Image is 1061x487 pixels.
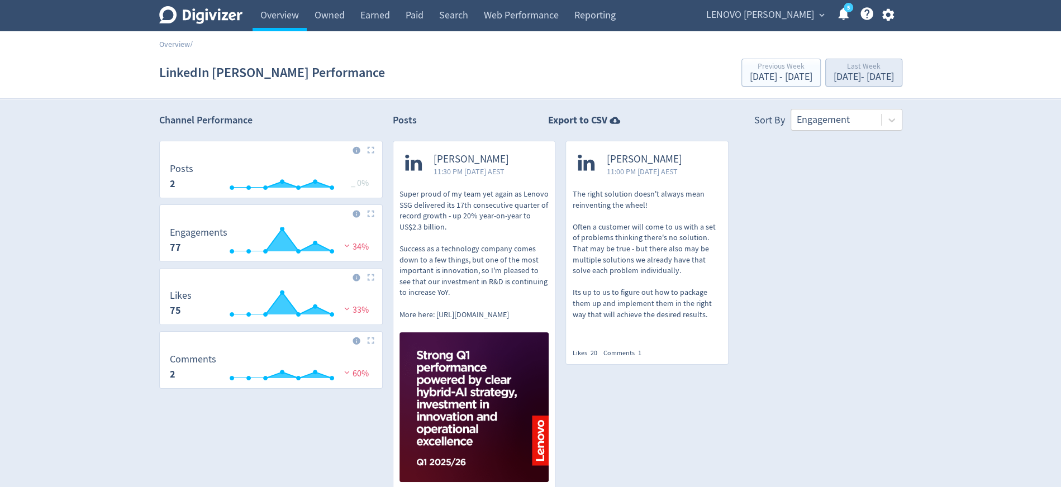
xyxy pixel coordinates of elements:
[341,241,369,252] span: 34%
[159,55,385,90] h1: LinkedIn [PERSON_NAME] Performance
[572,348,603,358] div: Likes
[844,3,853,12] a: 5
[341,304,353,313] img: negative-performance.svg
[548,113,607,127] strong: Export to CSV
[750,72,812,82] div: [DATE] - [DATE]
[170,241,181,254] strong: 77
[603,348,647,358] div: Comments
[170,304,181,317] strong: 75
[572,189,722,320] p: The right solution doesn't always mean reinventing the wheel! Often a customer will come to us wi...
[170,226,227,239] dt: Engagements
[754,113,785,131] div: Sort By
[393,113,417,131] h2: Posts
[164,227,378,257] svg: Engagements 77
[341,368,369,379] span: 60%
[164,354,378,384] svg: Comments 2
[159,113,383,127] h2: Channel Performance
[190,39,193,49] span: /
[170,353,216,366] dt: Comments
[825,59,902,87] button: Last Week[DATE]- [DATE]
[399,189,549,320] p: Super proud of my team yet again as Lenovo SSG delivered its 17th consecutive quarter of record g...
[637,348,641,357] span: 1
[834,72,894,82] div: [DATE] - [DATE]
[164,164,378,193] svg: Posts 2
[741,59,821,87] button: Previous Week[DATE] - [DATE]
[393,141,555,485] a: [PERSON_NAME]11:30 PM [DATE] AESTSuper proud of my team yet again as Lenovo SSG delivered its 17t...
[606,166,682,177] span: 11:00 PM [DATE] AEST
[341,368,353,376] img: negative-performance.svg
[164,290,378,320] svg: Likes 75
[367,337,374,344] img: Placeholder
[817,10,827,20] span: expand_more
[566,141,728,340] a: [PERSON_NAME]11:00 PM [DATE] AESTThe right solution doesn't always mean reinventing the wheel! Of...
[434,166,509,177] span: 11:30 PM [DATE] AEST
[434,153,509,166] span: [PERSON_NAME]
[367,274,374,281] img: Placeholder
[170,177,175,190] strong: 2
[341,241,353,250] img: negative-performance.svg
[590,348,597,357] span: 20
[341,304,369,316] span: 33%
[170,367,175,381] strong: 2
[750,63,812,72] div: Previous Week
[367,146,374,154] img: Placeholder
[159,39,190,49] a: Overview
[834,63,894,72] div: Last Week
[702,6,827,24] button: LENOVO [PERSON_NAME]
[399,332,549,482] img: https://media.cf.digivizer.com/images/linkedin-134707675-urn:li:share:7363779095777710081-f4dbec3...
[706,6,814,24] span: LENOVO [PERSON_NAME]
[846,4,849,12] text: 5
[170,163,193,175] dt: Posts
[170,289,192,302] dt: Likes
[606,153,682,166] span: [PERSON_NAME]
[351,178,369,189] span: _ 0%
[367,210,374,217] img: Placeholder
